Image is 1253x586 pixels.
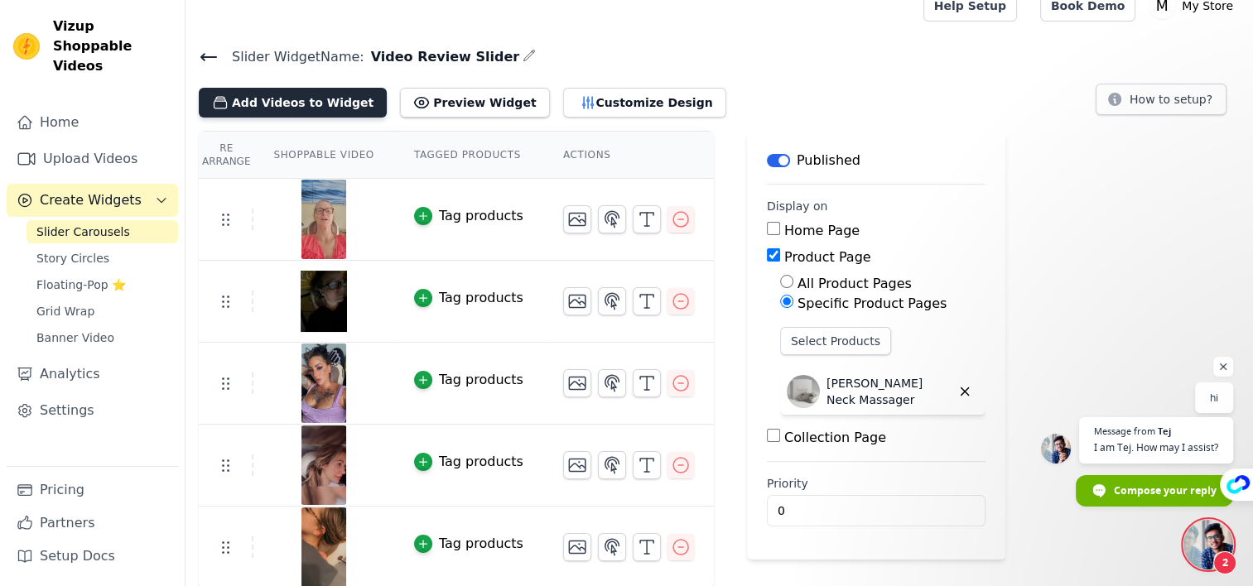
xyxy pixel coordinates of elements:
[798,276,912,291] label: All Product Pages
[7,358,178,391] a: Analytics
[826,375,951,408] p: [PERSON_NAME] Neck Massager
[414,370,523,390] button: Tag products
[414,534,523,554] button: Tag products
[1158,426,1171,435] span: Tej
[563,205,591,233] button: Change Thumbnail
[40,190,142,210] span: Create Widgets
[400,88,549,118] button: Preview Widget
[439,534,523,554] div: Tag products
[414,206,523,226] button: Tag products
[439,370,523,390] div: Tag products
[7,184,178,217] button: Create Widgets
[27,247,178,270] a: Story Circles
[543,132,714,179] th: Actions
[784,430,886,445] label: Collection Page
[36,223,130,240] span: Slider Carousels
[301,180,347,259] img: vizup-images-2442.png
[301,262,347,341] img: vizup-images-e444.png
[27,220,178,243] a: Slider Carousels
[7,394,178,427] a: Settings
[253,132,393,179] th: Shoppable Video
[563,287,591,315] button: Change Thumbnail
[951,377,979,406] button: Delete widget
[414,288,523,308] button: Tag products
[563,88,726,118] button: Customize Design
[36,250,109,267] span: Story Circles
[53,17,171,76] span: Vizup Shoppable Videos
[301,425,347,505] img: vizup-images-a864.png
[7,473,178,507] a: Pricing
[784,223,860,238] label: Home Page
[523,46,536,68] div: Edit Name
[7,540,178,573] a: Setup Docs
[1114,476,1217,505] span: Compose your reply
[414,452,523,472] button: Tag products
[1094,426,1155,435] span: Message from
[36,276,126,293] span: Floating-Pop ⭐
[36,329,114,346] span: Banner Video
[7,142,178,175] a: Upload Videos
[1094,439,1218,455] span: I am Tej. How may I assist?
[780,327,891,355] button: Select Products
[364,47,519,67] span: Video Review Slider
[27,273,178,296] a: Floating-Pop ⭐
[439,206,523,226] div: Tag products
[301,343,347,423] img: vizup-images-40eb.png
[27,300,178,323] a: Grid Wrap
[1096,84,1226,115] button: How to setup?
[1210,390,1218,406] span: hi
[787,375,820,408] img: Noémia Neck Massager
[27,326,178,349] a: Banner Video
[563,533,591,561] button: Change Thumbnail
[7,507,178,540] a: Partners
[797,151,860,171] p: Published
[219,47,364,67] span: Slider Widget Name:
[1096,95,1226,111] a: How to setup?
[563,451,591,479] button: Change Thumbnail
[394,132,543,179] th: Tagged Products
[199,88,387,118] button: Add Videos to Widget
[7,106,178,139] a: Home
[798,295,947,311] label: Specific Product Pages
[563,369,591,397] button: Change Thumbnail
[784,249,871,265] label: Product Page
[767,475,986,492] label: Priority
[1183,520,1233,569] a: Open chat
[439,288,523,308] div: Tag products
[36,303,94,319] span: Grid Wrap
[199,132,253,179] th: Re Arrange
[13,33,40,60] img: Vizup
[767,198,828,214] legend: Display on
[439,452,523,472] div: Tag products
[1213,551,1236,574] span: 2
